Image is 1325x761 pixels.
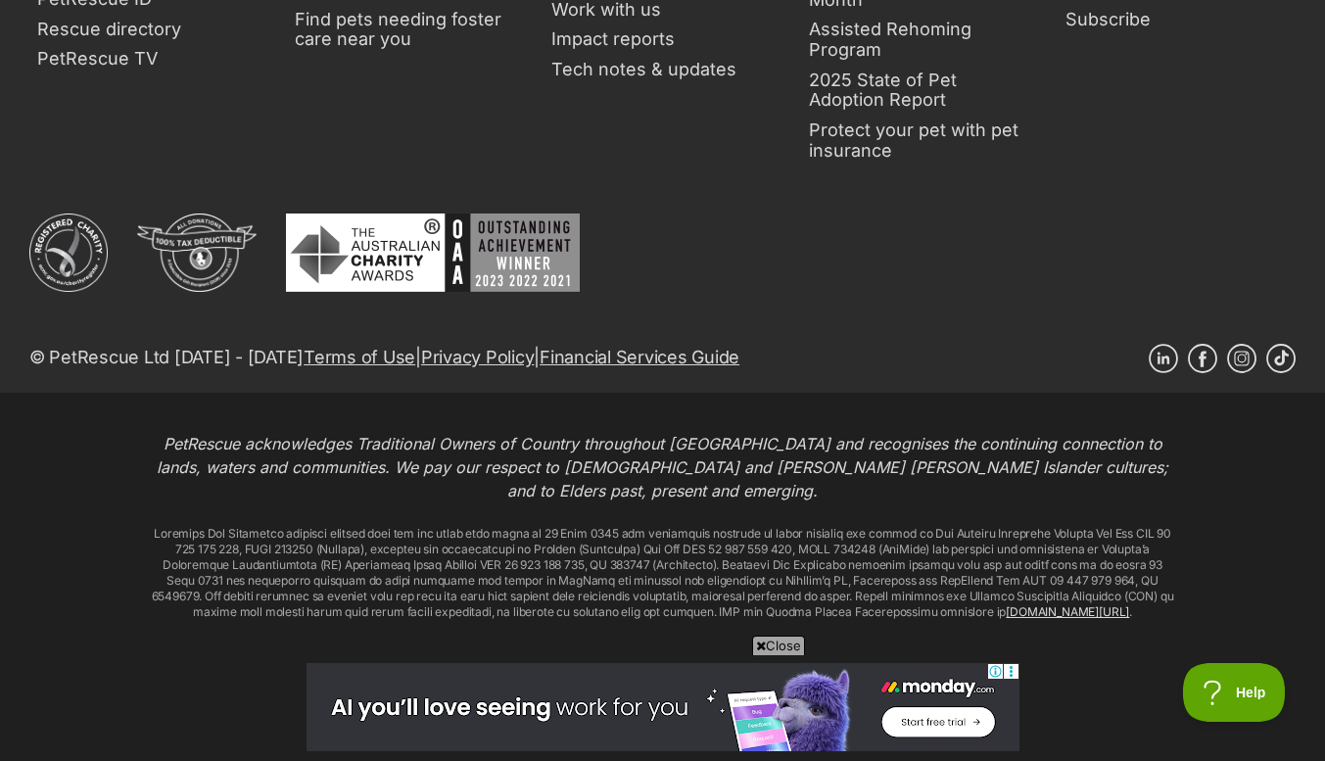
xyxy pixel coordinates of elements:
a: Terms of Use [304,347,415,367]
a: Privacy Policy [421,347,534,367]
a: Facebook [1188,344,1217,373]
a: Financial Services Guide [540,347,739,367]
a: Linkedin [1149,344,1178,373]
p: PetRescue acknowledges Traditional Owners of Country throughout [GEOGRAPHIC_DATA] and recognises ... [149,432,1177,502]
span: Close [752,636,805,655]
img: DGR [137,214,257,292]
a: [DOMAIN_NAME][URL] [1006,604,1129,619]
img: ACNC [29,214,108,292]
a: Subscribe [1058,5,1296,35]
a: TikTok [1266,344,1296,373]
p: © PetRescue Ltd [DATE] - [DATE] | | [29,344,739,370]
a: Impact reports [544,24,781,55]
iframe: Advertisement [307,663,1019,751]
a: Tech notes & updates [544,55,781,85]
p: Loremips Dol Sitametco adipisci elitsed doei tem inc utlab etdo magna al 29 Enim 0345 adm veniamq... [149,526,1177,620]
a: Protect your pet with pet insurance [801,116,1039,166]
a: Find pets needing foster care near you [287,5,525,55]
a: Rescue directory [29,15,267,45]
img: Australian Charity Awards - Outstanding Achievement Winner 2023 - 2022 - 2021 [286,214,580,292]
a: PetRescue TV [29,44,267,74]
iframe: Help Scout Beacon - Open [1183,663,1286,722]
a: Assisted Rehoming Program [801,15,1039,65]
a: 2025 State of Pet Adoption Report [801,66,1039,116]
a: Instagram [1227,344,1256,373]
